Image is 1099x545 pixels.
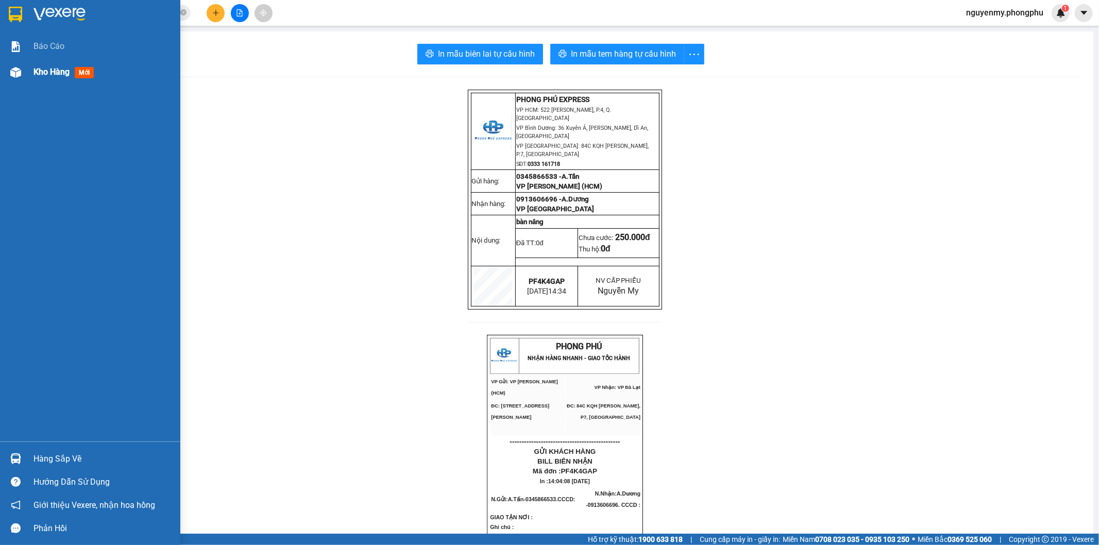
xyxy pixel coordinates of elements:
span: VP [PERSON_NAME] (HCM) [516,182,602,190]
span: bàn nâng [516,218,544,226]
button: caret-down [1075,4,1093,22]
sup: 1 [1062,5,1069,12]
strong: 0369 525 060 [948,535,992,543]
img: logo-vxr [9,7,22,22]
span: ĐC: [STREET_ADDRESS][PERSON_NAME] [491,403,549,420]
div: Hướng dẫn sử dụng [33,474,173,490]
span: plus [212,9,219,16]
span: notification [11,500,21,510]
img: solution-icon [10,41,21,52]
span: printer [426,49,434,59]
span: BILL BIÊN NHẬN [537,457,593,465]
span: N.Nhận: [586,490,640,508]
span: VP Nhận: VP Đà Lạt [595,385,640,390]
span: close-circle [180,9,187,15]
span: close-circle [180,8,187,18]
span: Mã đơn : [533,467,597,475]
button: printerIn mẫu biên lai tự cấu hình [417,44,543,64]
span: Chưa cước: [579,234,650,242]
span: - [523,496,577,502]
span: Kho hàng [33,67,70,77]
button: more [684,44,704,64]
span: VP [GEOGRAPHIC_DATA] [516,205,594,213]
span: CCCD: [557,496,577,502]
img: warehouse-icon [10,67,21,78]
span: VP HCM: 522 [PERSON_NAME], P.4, Q.[GEOGRAPHIC_DATA] [44,17,139,30]
img: logo [5,25,42,62]
span: Cung cấp máy in - giấy in: [700,534,780,545]
span: copyright [1042,536,1049,543]
button: plus [207,4,225,22]
span: mới [75,67,94,78]
img: logo [475,113,512,150]
span: printer [559,49,567,59]
div: Hàng sắp về [33,451,173,467]
span: PF4K4GAP [529,277,565,285]
span: In mẫu biên lai tự cấu hình [438,47,535,60]
span: question-circle [11,477,21,487]
span: 0913606696 - [516,195,562,203]
span: Ghi chú : [490,524,514,538]
span: ĐC: 84C KQH [PERSON_NAME], P7, [GEOGRAPHIC_DATA] [567,403,640,420]
img: icon-new-feature [1056,8,1066,18]
span: NV CẤP PHIẾU [596,277,641,284]
span: In mẫu tem hàng tự cấu hình [571,47,676,60]
button: aim [255,4,273,22]
span: GỬI KHÁCH HÀNG [534,448,596,455]
span: VP [GEOGRAPHIC_DATA]: 84C KQH [PERSON_NAME], P.7, [GEOGRAPHIC_DATA] [516,143,649,158]
span: PF4K4GAP [561,467,597,475]
span: Thu hộ: [579,245,611,253]
span: 0đ [536,239,543,247]
span: PHONG PHÚ [556,342,602,351]
span: SĐT: [44,75,89,82]
span: SĐT: [516,161,561,167]
span: A.Tấn [508,496,524,502]
span: 14:34 [548,287,566,295]
span: | [690,534,692,545]
span: message [11,523,21,533]
span: Nội dung: [472,236,501,244]
span: | [1000,534,1001,545]
span: VP [GEOGRAPHIC_DATA]: 84C KQH [PERSON_NAME], P.7, [GEOGRAPHIC_DATA] [44,54,132,74]
span: Giới thiệu Vexere, nhận hoa hồng [33,499,155,512]
button: printerIn mẫu tem hàng tự cấu hình [550,44,684,64]
strong: 0333 161718 [528,161,560,167]
span: Hỗ trợ kỹ thuật: [588,534,683,545]
span: ⚪️ [912,537,915,541]
span: file-add [236,9,243,16]
span: Báo cáo [33,40,64,53]
span: 14:04:08 [DATE] [548,478,590,484]
img: warehouse-icon [10,453,21,464]
span: 0913606696. CCCD : [588,502,640,508]
span: VP Bình Dương: 36 Xuyên Á, [PERSON_NAME], Dĩ An, [GEOGRAPHIC_DATA] [516,125,648,140]
span: VP Gửi: VP [PERSON_NAME] (HCM) [491,379,558,396]
span: 0345866533. [526,496,577,502]
strong: 1900 633 818 [638,535,683,543]
span: Nhận hàng: [472,200,506,208]
strong: 0708 023 035 - 0935 103 250 [815,535,909,543]
span: A.Dương - [586,490,640,508]
strong: 0333 161718 [56,75,89,82]
span: aim [260,9,267,16]
span: GIAO TẬN NƠI : [490,514,548,520]
span: 0đ [601,244,611,253]
span: Gửi hàng: [472,177,500,185]
span: 1 [1063,5,1067,12]
span: VP Bình Dương: 36 Xuyên Á, [PERSON_NAME], Dĩ An, [GEOGRAPHIC_DATA] [44,32,115,52]
span: N.Gửi: [491,496,577,502]
span: VP HCM: 522 [PERSON_NAME], P.4, Q.[GEOGRAPHIC_DATA] [516,107,611,122]
span: 250.000đ [615,232,650,242]
span: A.Tấn [562,173,579,180]
strong: PHONG PHÚ EXPRESS [516,95,589,104]
span: more [684,48,704,61]
strong: PHONG PHÚ EXPRESS [44,6,127,15]
span: Miền Bắc [918,534,992,545]
span: ---------------------------------------------- [510,437,620,446]
span: nguyenmy.phongphu [958,6,1052,19]
span: [DATE] [527,287,566,295]
strong: NHẬN HÀNG NHANH - GIAO TỐC HÀNH [528,355,631,362]
button: file-add [231,4,249,22]
span: Miền Nam [783,534,909,545]
span: A.Dương [562,195,589,203]
span: In : [540,478,590,484]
